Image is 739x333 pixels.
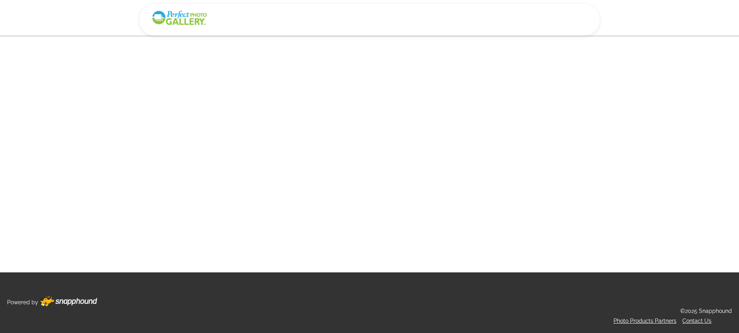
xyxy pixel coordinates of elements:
[7,298,38,307] p: Powered by
[613,318,676,324] a: Photo Products Partners
[40,296,97,307] img: Footer
[151,10,208,26] img: Snapphound Logo
[682,318,711,324] a: Contact Us
[680,306,732,316] p: ©2025 Snapphound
